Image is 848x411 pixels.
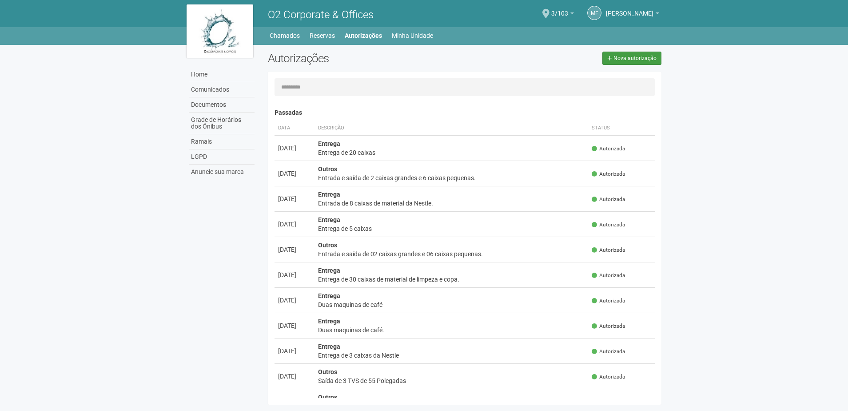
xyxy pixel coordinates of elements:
[189,97,255,113] a: Documentos
[592,322,625,330] span: Autorizada
[315,121,589,136] th: Descrição
[278,270,311,279] div: [DATE]
[278,372,311,381] div: [DATE]
[278,169,311,178] div: [DATE]
[278,296,311,305] div: [DATE]
[592,297,625,305] span: Autorizada
[592,272,625,279] span: Autorizada
[318,292,340,299] strong: Entrega
[318,250,585,258] div: Entrada e saída de 02 caixas grandes e 06 caixas pequenas.
[275,109,655,116] h4: Passadas
[318,199,585,208] div: Entrada de 8 caixas de material da Nestle.
[318,300,585,309] div: Duas maquinas de café
[268,8,374,21] span: O2 Corporate & Offices
[592,170,625,178] span: Autorizada
[318,394,337,401] strong: Outros
[318,275,585,284] div: Entrega de 30 caixas de material de limpeza e copa.
[318,326,585,334] div: Duas maquinas de café.
[278,194,311,203] div: [DATE]
[189,113,255,134] a: Grade de Horários dos Ônibus
[606,11,659,18] a: [PERSON_NAME]
[606,1,653,17] span: Márcia Ferraz
[592,145,625,153] span: Autorizada
[318,140,340,147] strong: Entrega
[588,121,655,136] th: Status
[189,67,255,82] a: Home
[318,351,585,360] div: Entrega de 3 caixas da Nestle
[278,220,311,229] div: [DATE]
[318,216,340,223] strong: Entrega
[587,6,601,20] a: MF
[592,373,625,381] span: Autorizada
[592,221,625,229] span: Autorizada
[318,242,337,249] strong: Outros
[318,343,340,350] strong: Entrega
[318,267,340,274] strong: Entrega
[345,29,382,42] a: Autorizações
[602,52,661,65] a: Nova autorização
[278,397,311,406] div: [DATE]
[318,191,340,198] strong: Entrega
[278,144,311,153] div: [DATE]
[318,368,337,375] strong: Outros
[189,82,255,97] a: Comunicados
[551,1,568,17] span: 3/103
[318,318,340,325] strong: Entrega
[318,165,337,173] strong: Outros
[270,29,300,42] a: Chamados
[318,173,585,182] div: Entrada e saída de 2 caixas grandes e 6 caixas pequenas.
[592,348,625,355] span: Autorizada
[275,121,315,136] th: Data
[318,224,585,233] div: Entrega de 5 caixas
[189,149,255,165] a: LGPD
[318,148,585,157] div: Entrega de 20 caixas
[613,55,657,61] span: Nova autorização
[592,196,625,203] span: Autorizada
[189,165,255,179] a: Anuncie sua marca
[278,347,311,355] div: [DATE]
[392,29,433,42] a: Minha Unidade
[278,245,311,254] div: [DATE]
[189,134,255,149] a: Ramais
[268,52,458,65] h2: Autorizações
[551,11,574,18] a: 3/103
[187,4,253,58] img: logo.jpg
[310,29,335,42] a: Reservas
[592,246,625,254] span: Autorizada
[278,321,311,330] div: [DATE]
[318,376,585,385] div: Saída de 3 TVS de 55 Polegadas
